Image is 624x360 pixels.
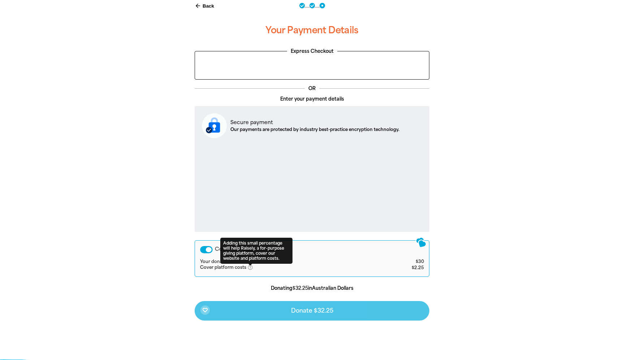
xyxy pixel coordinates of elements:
td: Your donation [200,259,382,265]
p: Our payments are protected by industry best-practice encryption technology. [230,126,399,133]
iframe: Secure payment input frame [200,144,424,226]
p: OR [305,85,319,92]
b: $32.25 [292,285,308,291]
td: $30 [382,259,424,265]
button: Cover our platform costs [200,246,213,253]
button: Navigate to step 1 of 3 to enter your donation amount [299,3,305,8]
i: arrow_back [195,3,201,9]
button: Navigate to step 2 of 3 to enter your details [309,3,315,8]
td: Cover platform costs [200,264,382,271]
iframe: PayPal-paypal [199,55,425,75]
p: Enter your payment details [195,96,429,103]
h3: Your Payment Details [195,19,429,42]
td: $2.25 [382,264,424,271]
p: Donating in Australian Dollars [195,285,429,292]
p: Secure payment [230,119,399,126]
legend: Express Checkout [287,48,337,55]
i: help_outlined [247,264,259,270]
button: Navigate to step 3 of 3 to enter your payment details [320,3,325,8]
